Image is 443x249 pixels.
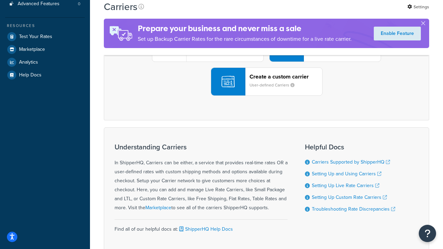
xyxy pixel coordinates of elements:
span: Help Docs [19,72,42,78]
a: Marketplace [5,43,85,56]
div: In ShipperHQ, Carriers can be either, a service that provides real-time rates OR a user-defined r... [115,143,288,212]
h3: Helpful Docs [305,143,395,151]
a: Setting Up Live Rate Carriers [312,182,379,189]
p: Set up Backup Carrier Rates for the rare circumstances of downtime for a live rate carrier. [138,34,352,44]
button: Open Resource Center [419,225,436,242]
a: Setting Up and Using Carriers [312,170,381,177]
h4: Prepare your business and never miss a sale [138,23,352,34]
span: Test Your Rates [19,34,52,40]
img: ad-rules-rateshop-fe6ec290ccb7230408bd80ed9643f0289d75e0ffd9eb532fc0e269fcd187b520.png [104,19,138,48]
span: 0 [78,1,80,7]
a: Troubleshooting Rate Discrepancies [312,205,395,213]
a: Enable Feature [374,27,421,40]
span: Marketplace [19,47,45,53]
span: Advanced Features [18,1,60,7]
a: Help Docs [5,69,85,81]
a: Test Your Rates [5,30,85,43]
a: Carriers Supported by ShipperHQ [312,158,390,166]
header: Create a custom carrier [250,73,322,80]
span: Analytics [19,59,38,65]
a: Settings [407,2,429,12]
small: User-defined Carriers [250,82,300,88]
div: Find all of our helpful docs at: [115,219,288,234]
a: Marketplace [145,204,171,211]
div: Resources [5,23,85,29]
a: Analytics [5,56,85,68]
h3: Understanding Carriers [115,143,288,151]
img: icon-carrier-custom-c93b8a24.svg [221,75,235,88]
a: ShipperHQ Help Docs [178,225,233,233]
a: Setting Up Custom Rate Carriers [312,194,387,201]
button: Create a custom carrierUser-defined Carriers [211,67,323,96]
